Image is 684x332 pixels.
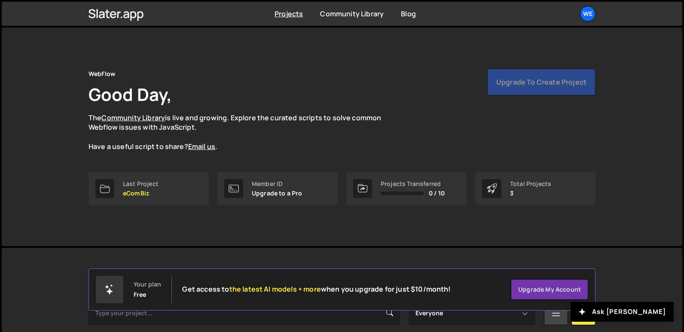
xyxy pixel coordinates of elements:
a: Upgrade my account [511,279,588,300]
h1: Good Day, [89,82,172,106]
a: Community Library [320,9,384,18]
span: 0 / 10 [429,190,445,197]
div: Your plan [134,281,161,288]
input: Type your project... [89,301,400,325]
a: Blog [401,9,416,18]
div: Projects Transferred [381,180,445,187]
p: Upgrade to a Pro [252,190,302,197]
a: Email us [188,142,215,151]
div: Member ID [252,180,302,187]
a: We [580,6,595,21]
div: Free [134,291,147,298]
p: The is live and growing. Explore the curated scripts to solve common Webflow issues with JavaScri... [89,113,398,152]
a: Last Project eComBiz [89,172,209,205]
div: Last Project [123,180,159,187]
div: WebFlow [89,69,115,79]
a: Community Library [101,113,165,122]
div: Total Projects [510,180,551,187]
p: eComBiz [123,190,159,197]
p: 3 [510,190,551,197]
a: Projects [275,9,303,18]
h2: Get access to when you upgrade for just $10/month! [182,285,451,293]
span: the latest AI models + more [229,284,321,294]
button: Ask [PERSON_NAME] [571,302,674,322]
